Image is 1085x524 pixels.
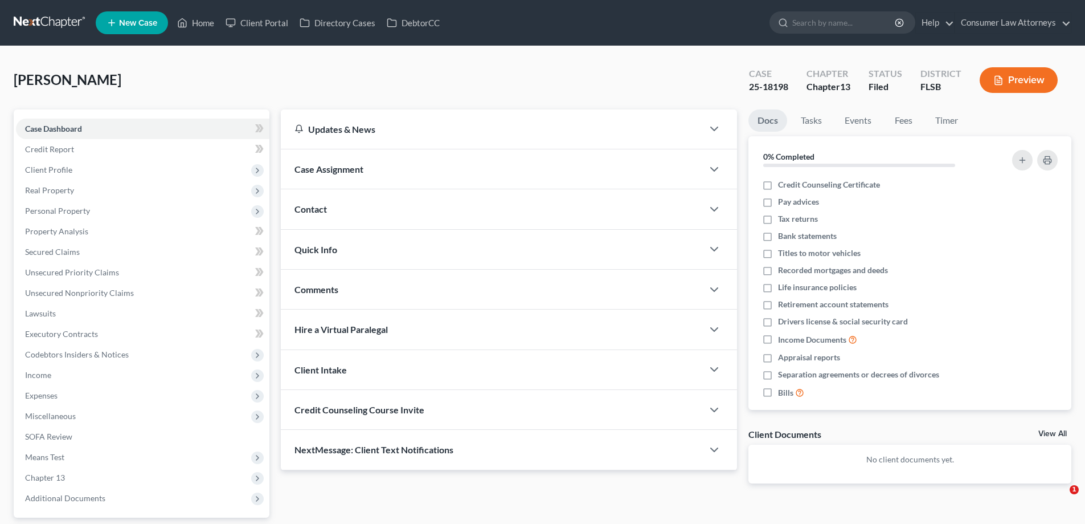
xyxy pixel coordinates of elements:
div: Updates & News [294,123,689,135]
span: Drivers license & social security card [778,316,908,327]
a: Unsecured Nonpriority Claims [16,283,269,303]
span: Unsecured Nonpriority Claims [25,288,134,298]
span: Property Analysis [25,226,88,236]
span: Bills [778,387,793,399]
a: Property Analysis [16,221,269,242]
a: SOFA Review [16,426,269,447]
button: Preview [980,67,1058,93]
div: Chapter [806,67,850,80]
span: Expenses [25,391,58,400]
strong: 0% Completed [763,152,814,161]
span: Case Assignment [294,164,363,174]
a: Executory Contracts [16,324,269,344]
span: Separation agreements or decrees of divorces [778,369,939,380]
span: 1 [1070,485,1079,494]
div: 25-18198 [749,80,788,94]
span: Client Intake [294,364,347,375]
a: Lawsuits [16,303,269,324]
span: Contact [294,204,327,214]
a: Secured Claims [16,242,269,262]
span: Quick Info [294,244,337,255]
span: Comments [294,284,338,295]
span: Hire a Virtual Paralegal [294,324,388,335]
span: Life insurance policies [778,282,857,293]
span: Tax returns [778,213,818,225]
span: Codebtors Insiders & Notices [25,350,129,359]
span: NextMessage: Client Text Notifications [294,444,453,455]
input: Search by name... [792,12,896,33]
a: Credit Report [16,139,269,160]
span: Additional Documents [25,493,105,503]
div: District [920,67,961,80]
a: DebtorCC [381,13,445,33]
span: Credit Counseling Course Invite [294,404,424,415]
span: Appraisal reports [778,352,840,363]
span: Chapter 13 [25,473,65,482]
a: Consumer Law Attorneys [955,13,1071,33]
a: Docs [748,109,787,132]
div: Client Documents [748,428,821,440]
span: Executory Contracts [25,329,98,339]
span: [PERSON_NAME] [14,71,121,88]
a: Tasks [792,109,831,132]
span: 13 [840,81,850,92]
a: Home [171,13,220,33]
a: Directory Cases [294,13,381,33]
a: Timer [926,109,967,132]
a: Client Portal [220,13,294,33]
span: Unsecured Priority Claims [25,267,119,277]
span: Retirement account statements [778,299,889,310]
span: Pay advices [778,196,819,208]
a: Fees [885,109,922,132]
span: Credit Counseling Certificate [778,179,880,190]
span: Income [25,370,51,380]
a: View All [1038,430,1067,438]
span: Client Profile [25,165,72,174]
span: SOFA Review [25,432,72,441]
span: Bank statements [778,230,837,242]
span: Lawsuits [25,308,56,318]
a: Help [916,13,954,33]
div: Case [749,67,788,80]
span: Means Test [25,452,64,462]
iframe: Intercom live chat [1046,485,1074,513]
div: FLSB [920,80,961,94]
span: Real Property [25,185,74,195]
span: New Case [119,19,157,27]
div: Status [869,67,902,80]
p: No client documents yet. [758,454,1062,465]
span: Case Dashboard [25,124,82,133]
a: Events [836,109,881,132]
span: Income Documents [778,334,846,346]
a: Case Dashboard [16,119,269,139]
div: Filed [869,80,902,94]
span: Credit Report [25,144,74,154]
span: Recorded mortgages and deeds [778,265,888,276]
span: Miscellaneous [25,411,76,421]
span: Titles to motor vehicles [778,247,861,259]
span: Personal Property [25,206,90,216]
a: Unsecured Priority Claims [16,262,269,283]
div: Chapter [806,80,850,94]
span: Secured Claims [25,247,80,257]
